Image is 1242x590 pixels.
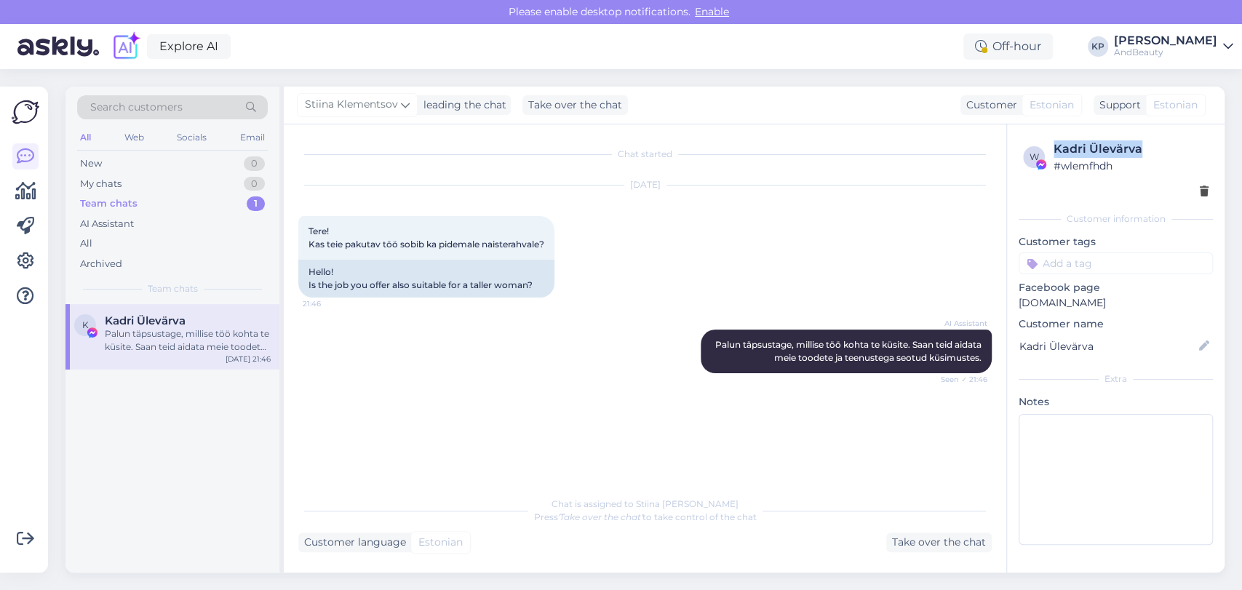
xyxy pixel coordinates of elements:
[148,282,198,295] span: Team chats
[552,498,739,509] span: Chat is assigned to Stiina [PERSON_NAME]
[1019,394,1213,410] p: Notes
[105,327,271,354] div: Palun täpsustage, millise töö kohta te küsite. Saan teid aidata meie toodete ja teenustega seotud...
[960,97,1017,113] div: Customer
[1030,151,1039,162] span: w
[147,34,231,59] a: Explore AI
[82,319,89,330] span: K
[1153,97,1198,113] span: Estonian
[418,535,463,550] span: Estonian
[80,156,102,171] div: New
[1019,280,1213,295] p: Facebook page
[1019,372,1213,386] div: Extra
[298,535,406,550] div: Customer language
[933,374,987,385] span: Seen ✓ 21:46
[933,318,987,329] span: AI Assistant
[690,5,733,18] span: Enable
[122,128,147,147] div: Web
[558,511,642,522] i: 'Take over the chat'
[111,31,141,62] img: explore-ai
[308,226,544,250] span: Tere! Kas teie pakutav töö sobib ka pidemale naisterahvale?
[298,148,992,161] div: Chat started
[80,177,122,191] div: My chats
[1019,316,1213,332] p: Customer name
[80,217,134,231] div: AI Assistant
[244,177,265,191] div: 0
[1054,158,1209,174] div: # wlemfhdh
[226,354,271,364] div: [DATE] 21:46
[80,236,92,251] div: All
[12,98,39,126] img: Askly Logo
[105,314,186,327] span: Kadri Ülevärva
[1019,338,1196,354] input: Add name
[715,339,984,363] span: Palun täpsustage, millise töö kohta te küsite. Saan teid aidata meie toodete ja teenustega seotud...
[80,257,122,271] div: Archived
[77,128,94,147] div: All
[1019,212,1213,226] div: Customer information
[303,298,357,309] span: 21:46
[1114,47,1217,58] div: AndBeauty
[1114,35,1233,58] a: [PERSON_NAME]AndBeauty
[418,97,506,113] div: leading the chat
[1114,35,1217,47] div: [PERSON_NAME]
[80,196,138,211] div: Team chats
[247,196,265,211] div: 1
[534,511,757,522] span: Press to take control of the chat
[1019,252,1213,274] input: Add a tag
[237,128,268,147] div: Email
[298,178,992,191] div: [DATE]
[298,260,554,298] div: Hello! Is the job you offer also suitable for a taller woman?
[522,95,628,115] div: Take over the chat
[963,33,1053,60] div: Off-hour
[1030,97,1074,113] span: Estonian
[244,156,265,171] div: 0
[1019,295,1213,311] p: [DOMAIN_NAME]
[886,533,992,552] div: Take over the chat
[1094,97,1141,113] div: Support
[90,100,183,115] span: Search customers
[174,128,210,147] div: Socials
[1088,36,1108,57] div: KP
[1054,140,1209,158] div: Kadri Ülevärva
[1019,234,1213,250] p: Customer tags
[305,97,398,113] span: Stiina Klementsov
